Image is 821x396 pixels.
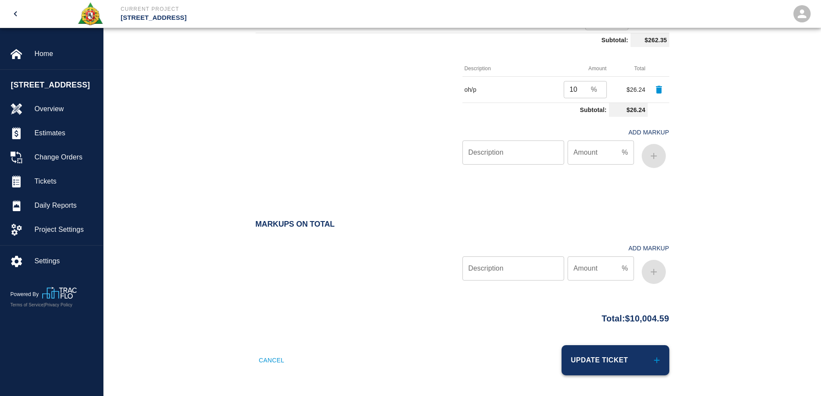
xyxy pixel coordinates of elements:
[622,263,628,274] p: %
[121,5,457,13] p: Current Project
[602,308,669,325] p: Total: $10,004.59
[462,61,532,77] th: Description
[256,345,288,375] button: Cancel
[34,256,96,266] span: Settings
[44,302,45,307] span: |
[256,33,631,47] td: Subtotal:
[532,61,609,77] th: Amount
[5,3,26,24] button: open drawer
[121,13,457,23] p: [STREET_ADDRESS]
[34,176,96,187] span: Tickets
[34,225,96,235] span: Project Settings
[34,152,96,162] span: Change Orders
[631,33,669,47] td: $262.35
[778,355,821,396] iframe: Chat Widget
[34,128,96,138] span: Estimates
[609,103,648,117] td: $26.24
[609,61,648,77] th: Total
[34,200,96,211] span: Daily Reports
[11,79,99,91] span: [STREET_ADDRESS]
[34,49,96,59] span: Home
[34,104,96,114] span: Overview
[45,302,72,307] a: Privacy Policy
[609,76,648,103] td: $26.24
[562,345,669,375] button: Update Ticket
[628,245,669,252] h4: Add Markup
[42,287,77,299] img: TracFlo
[10,290,42,298] p: Powered By
[628,129,669,136] h4: Add Markup
[77,2,103,26] img: Roger & Sons Concrete
[10,302,44,307] a: Terms of Service
[622,147,628,158] p: %
[462,103,609,117] td: Subtotal:
[462,76,532,103] td: oh/p
[256,220,669,229] h2: Markups on Total
[591,84,597,95] p: %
